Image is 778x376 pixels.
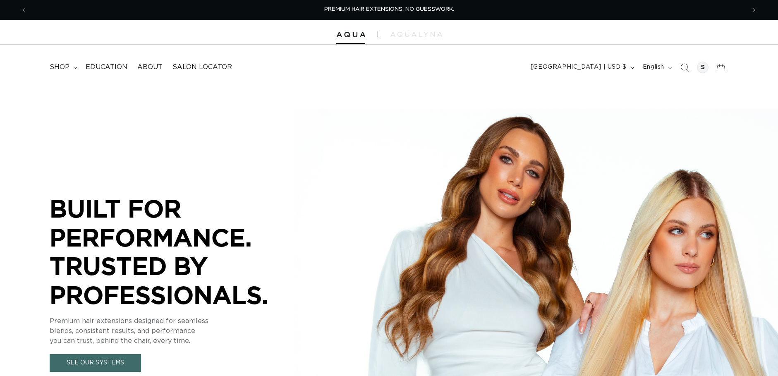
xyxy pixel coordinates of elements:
span: shop [50,63,69,72]
a: About [132,58,168,77]
button: Next announcement [745,2,764,18]
summary: Search [675,58,694,77]
p: Premium hair extensions designed for seamless blends, consistent results, and performance you can... [50,316,298,346]
a: See Our Systems [50,354,141,372]
summary: shop [45,58,81,77]
span: English [643,63,664,72]
span: Salon Locator [172,63,232,72]
button: [GEOGRAPHIC_DATA] | USD $ [526,60,638,75]
span: PREMIUM HAIR EXTENSIONS. NO GUESSWORK. [324,7,454,12]
button: Previous announcement [14,2,33,18]
span: [GEOGRAPHIC_DATA] | USD $ [531,63,627,72]
a: Salon Locator [168,58,237,77]
button: English [638,60,675,75]
p: BUILT FOR PERFORMANCE. TRUSTED BY PROFESSIONALS. [50,194,298,309]
span: Education [86,63,127,72]
img: aqualyna.com [390,32,442,37]
img: Aqua Hair Extensions [336,32,365,38]
span: About [137,63,163,72]
a: Education [81,58,132,77]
